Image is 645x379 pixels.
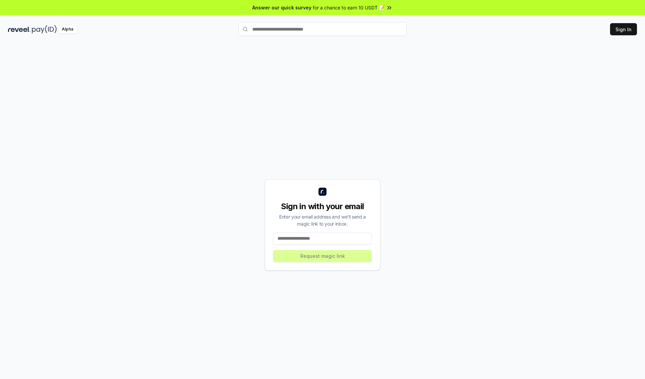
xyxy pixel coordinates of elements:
span: Answer our quick survey [252,4,311,11]
img: reveel_dark [8,25,31,34]
span: for a chance to earn 10 USDT 📝 [313,4,385,11]
button: Sign In [610,23,637,35]
div: Alpha [58,25,77,34]
img: pay_id [32,25,57,34]
div: Enter your email address and we’ll send a magic link to your inbox. [273,213,372,227]
div: Sign in with your email [273,201,372,212]
img: logo_small [318,188,327,196]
